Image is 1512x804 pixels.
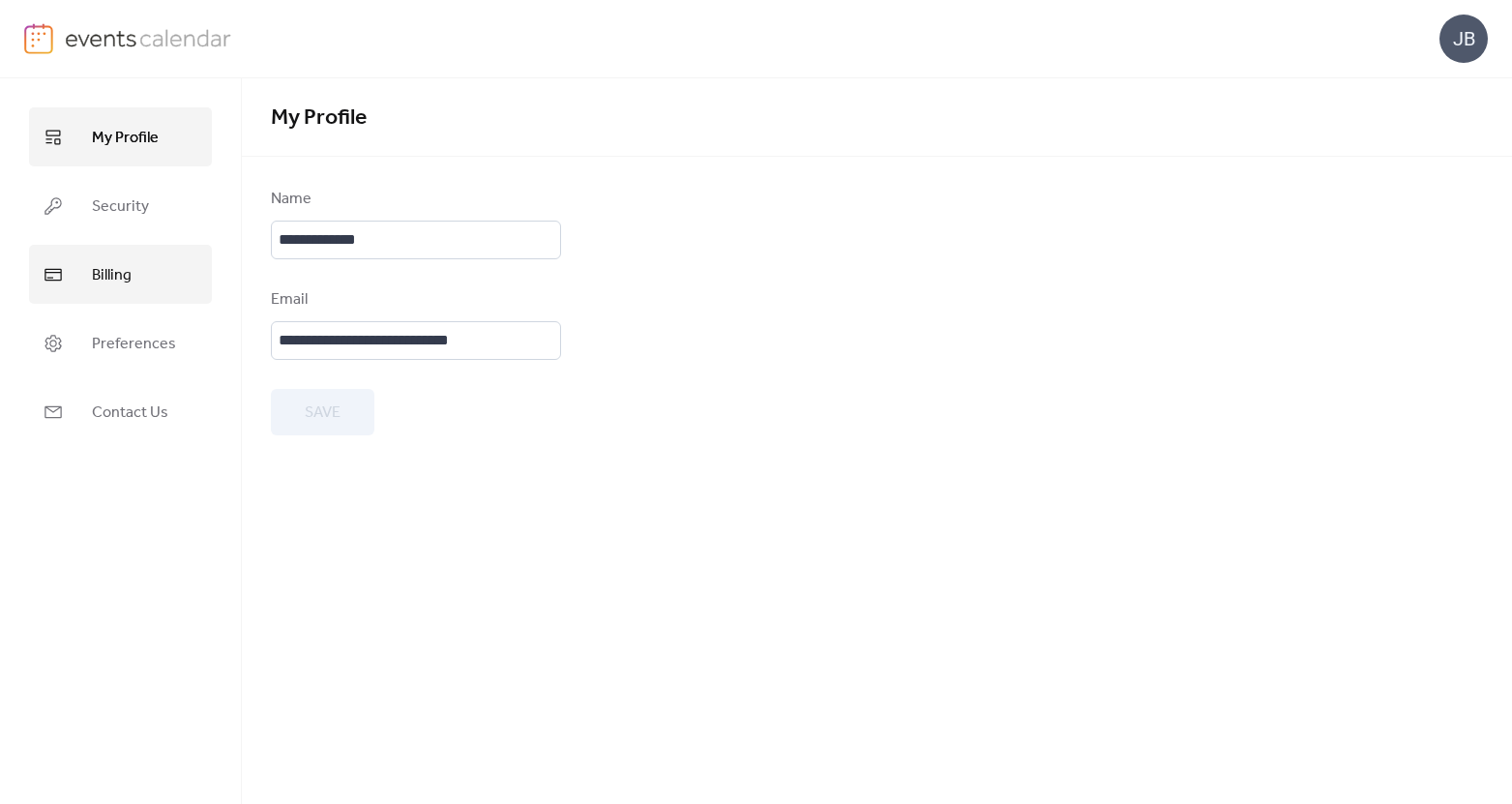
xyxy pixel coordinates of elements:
[92,398,168,428] span: Contact Us
[29,313,212,372] a: Preferences
[24,23,53,54] img: logo
[271,97,367,139] span: My Profile
[92,192,149,222] span: Security
[92,329,176,359] span: Preferences
[1439,15,1488,63] div: JB
[271,288,557,312] div: Email
[65,23,232,52] img: logo-type
[29,176,212,235] a: Security
[29,382,212,441] a: Contact Us
[29,245,212,304] a: Billing
[92,123,159,153] span: My Profile
[29,107,212,166] a: My Profile
[271,188,557,211] div: Name
[92,260,132,290] span: Billing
